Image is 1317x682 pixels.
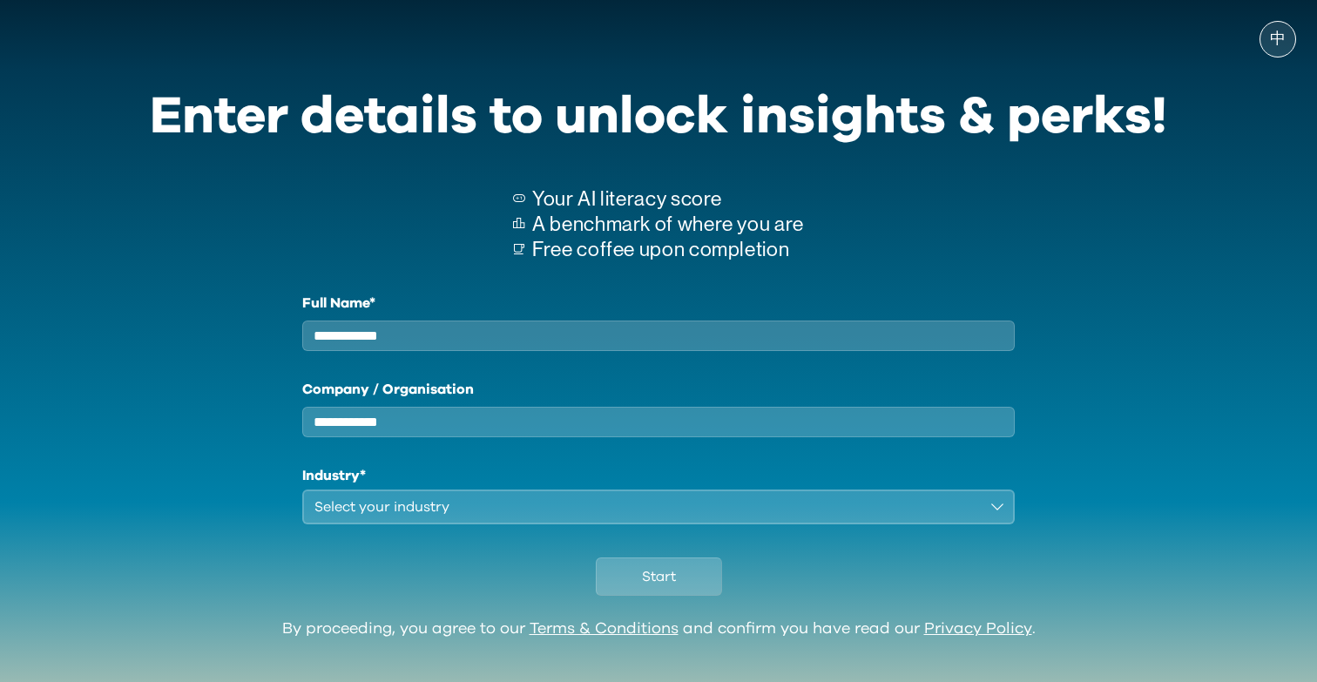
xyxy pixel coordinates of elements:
[302,379,1015,400] label: Company / Organisation
[596,557,722,596] button: Start
[314,496,978,517] div: Select your industry
[532,212,804,237] p: A benchmark of where you are
[1270,30,1286,48] span: 中
[530,621,679,637] a: Terms & Conditions
[532,186,804,212] p: Your AI literacy score
[532,237,804,262] p: Free coffee upon completion
[150,75,1167,159] div: Enter details to unlock insights & perks!
[924,621,1032,637] a: Privacy Policy
[282,620,1036,639] div: By proceeding, you agree to our and confirm you have read our .
[302,490,1015,524] button: Select your industry
[302,465,1015,486] h1: Industry*
[642,566,676,587] span: Start
[302,293,1015,314] label: Full Name*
